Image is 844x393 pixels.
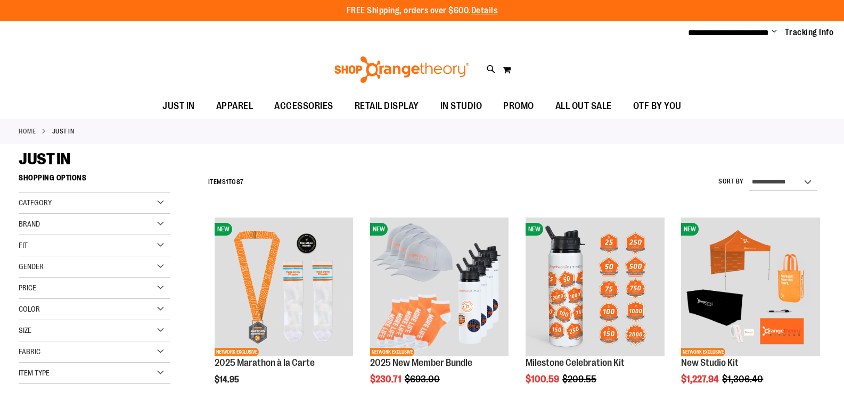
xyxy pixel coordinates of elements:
[19,127,36,136] a: Home
[555,94,612,118] span: ALL OUT SALE
[19,305,40,313] span: Color
[471,6,498,15] a: Details
[19,262,44,271] span: Gender
[215,223,232,236] span: NEW
[355,94,419,118] span: RETAIL DISPLAY
[19,347,40,356] span: Fabric
[526,357,625,368] a: Milestone Celebration Kit
[19,198,52,207] span: Category
[681,348,725,356] span: NETWORK EXCLUSIVE
[370,223,388,236] span: NEW
[562,374,598,384] span: $209.55
[215,375,241,384] span: $14.95
[215,357,315,368] a: 2025 Marathon à la Carte
[19,283,36,292] span: Price
[19,150,70,168] span: JUST IN
[215,348,259,356] span: NETWORK EXCLUSIVE
[236,178,244,186] span: 87
[370,348,414,356] span: NETWORK EXCLUSIVE
[633,94,682,118] span: OTF BY YOU
[681,223,699,236] span: NEW
[215,218,354,356] img: 2025 Marathon à la Carte
[370,357,472,368] a: 2025 New Member Bundle
[440,94,482,118] span: IN STUDIO
[208,174,244,190] h2: Items to
[333,56,471,83] img: Shop Orangetheory
[226,178,228,186] span: 1
[785,27,834,38] a: Tracking Info
[370,218,509,356] img: 2025 New Member Bundle
[19,220,40,228] span: Brand
[722,374,765,384] span: $1,306.40
[681,357,739,368] a: New Studio Kit
[772,27,777,38] button: Account menu
[370,218,509,358] a: 2025 New Member BundleNEWNETWORK EXCLUSIVE
[19,169,170,193] strong: Shopping Options
[52,127,75,136] strong: JUST IN
[526,374,561,384] span: $100.59
[718,177,744,186] label: Sort By
[274,94,333,118] span: ACCESSORIES
[370,374,403,384] span: $230.71
[405,374,441,384] span: $693.00
[19,326,31,335] span: Size
[347,5,498,17] p: FREE Shipping, orders over $600.
[19,241,28,249] span: Fit
[162,94,195,118] span: JUST IN
[503,94,534,118] span: PROMO
[216,94,253,118] span: APPAREL
[681,374,720,384] span: $1,227.94
[526,218,665,358] a: Milestone Celebration KitNEW
[215,218,354,358] a: 2025 Marathon à la CarteNEWNETWORK EXCLUSIVE
[526,223,543,236] span: NEW
[681,218,820,356] img: New Studio Kit
[681,218,820,358] a: New Studio KitNEWNETWORK EXCLUSIVE
[19,369,50,377] span: Item Type
[526,218,665,356] img: Milestone Celebration Kit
